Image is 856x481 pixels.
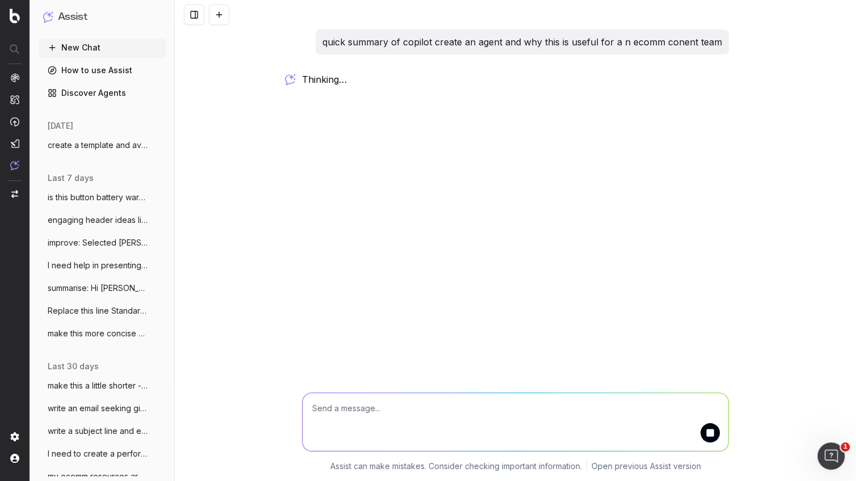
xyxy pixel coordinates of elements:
button: write a subject line and email to our se [39,422,166,440]
span: I need help in presenting the issues I a [48,260,148,271]
span: make this a little shorter - Before brin [48,380,148,391]
span: Replace this line Standard delivery is a [48,305,148,317]
button: Assist [43,9,161,25]
button: I need to create a performance review sc [39,445,166,463]
span: [DATE] [48,120,73,132]
span: I need to create a performance review sc [48,448,148,459]
span: last 30 days [48,361,99,372]
span: engaging header ideas like this: Discove [48,214,148,226]
span: write a subject line and email to our se [48,425,148,437]
a: Discover Agents [39,84,166,102]
span: is this button battery warning in line w [48,192,148,203]
p: quick summary of copilot create an agent and why this is useful for a n ecomm conent team [322,34,722,50]
img: Assist [10,161,19,170]
iframe: Intercom live chat [817,442,845,470]
button: Replace this line Standard delivery is a [39,302,166,320]
a: How to use Assist [39,61,166,79]
button: make this a little shorter - Before brin [39,377,166,395]
span: make this more concise and clear: Hi Mar [48,328,148,339]
button: create a template and average character [39,136,166,154]
img: Setting [10,432,19,441]
span: improve: Selected [PERSON_NAME] stores a [48,237,148,248]
button: engaging header ideas like this: Discove [39,211,166,229]
img: Studio [10,139,19,148]
button: make this more concise and clear: Hi Mar [39,324,166,343]
img: Intelligence [10,95,19,104]
img: Activation [10,117,19,126]
span: write an email seeking giodance from HR: [48,403,148,414]
h1: Assist [58,9,87,25]
button: improve: Selected [PERSON_NAME] stores a [39,234,166,252]
button: I need help in presenting the issues I a [39,256,166,275]
a: Open previous Assist version [591,461,701,472]
img: Botify logo [10,9,20,23]
span: 1 [841,442,850,452]
span: last 7 days [48,172,94,184]
button: write an email seeking giodance from HR: [39,399,166,417]
img: Botify assist logo [285,74,296,85]
img: Assist [43,11,53,22]
img: Analytics [10,73,19,82]
button: is this button battery warning in line w [39,188,166,206]
img: My account [10,454,19,463]
button: New Chat [39,39,166,57]
p: Assist can make mistakes. Consider checking important information. [330,461,582,472]
img: Switch project [11,190,18,198]
span: create a template and average character [48,140,148,151]
button: summarise: Hi [PERSON_NAME], Interesting feedba [39,279,166,297]
span: summarise: Hi [PERSON_NAME], Interesting feedba [48,282,148,294]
